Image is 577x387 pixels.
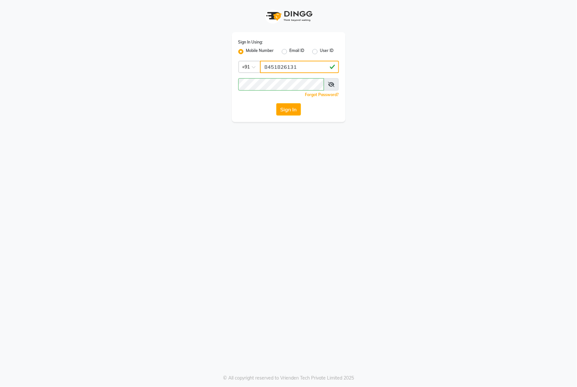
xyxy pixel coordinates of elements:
[305,92,339,97] a: Forgot Password?
[276,103,301,116] button: Sign In
[246,48,274,56] label: Mobile Number
[290,48,305,56] label: Email ID
[238,39,263,45] label: Sign In Using:
[263,6,315,26] img: logo1.svg
[260,61,339,73] input: Username
[320,48,334,56] label: User ID
[238,78,324,91] input: Username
